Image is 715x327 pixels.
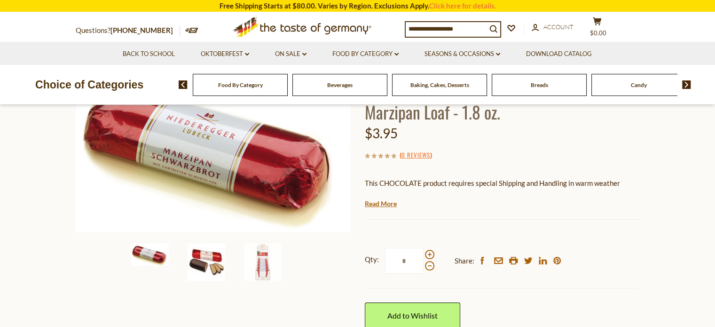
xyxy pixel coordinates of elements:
button: $0.00 [583,17,612,40]
span: $3.95 [365,125,398,141]
a: Food By Category [332,49,399,59]
img: Niederegger Dark Chocolate Covered Marzipan Loaf - 1.8 oz. [76,66,351,232]
span: $0.00 [590,29,606,37]
a: Candy [631,81,647,88]
a: Download Catalog [526,49,592,59]
a: Click here for details. [429,1,496,10]
a: 0 Reviews [401,150,430,160]
p: This CHOCOLATE product requires special Shipping and Handling in warm weather [365,177,640,189]
span: Account [543,23,574,31]
img: Niederegger Dark Chocolate Covered Marzipan Loaf - 1.8 oz. [131,243,169,266]
a: Account [532,22,574,32]
a: Back to School [123,49,175,59]
a: Baking, Cakes, Desserts [410,81,469,88]
a: Oktoberfest [201,49,249,59]
a: Seasons & Occasions [424,49,500,59]
img: Niederegger Dark Chocolate Covered Marzipan Loaf - 1.8 oz. [244,243,282,281]
span: ( ) [400,150,432,160]
img: next arrow [682,80,691,89]
a: On Sale [275,49,306,59]
a: [PHONE_NUMBER] [110,26,173,34]
input: Qty: [385,248,424,274]
li: We will ship this product in heat-protective packaging and ice during warm weather months or to w... [374,196,640,208]
img: previous arrow [179,80,188,89]
a: Food By Category [218,81,263,88]
a: Read More [365,199,397,208]
p: Questions? [76,24,180,37]
a: Breads [531,81,548,88]
img: Niederegger Dark Chocolate Covered Marzipan Loaf - 1.8 oz. [188,243,225,281]
strong: Qty: [365,254,379,265]
a: Beverages [327,81,353,88]
span: Share: [455,255,474,267]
